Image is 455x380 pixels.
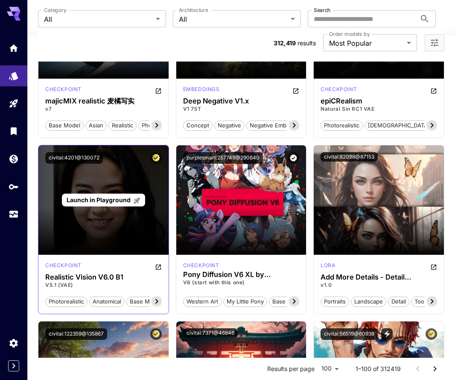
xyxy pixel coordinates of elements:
button: View trigger words [381,328,393,340]
span: negative embedding [247,121,308,130]
a: Launch in Playground [62,194,145,207]
button: Open in CivitAI [155,262,162,272]
button: civitai:82098@87153 [321,152,378,162]
span: anatomical [90,298,124,306]
span: base model [46,121,83,130]
button: photoralistic [138,120,177,131]
button: concept [183,120,213,131]
button: landscape [351,296,386,307]
button: my little pony [223,296,267,307]
div: Playground [9,98,19,109]
button: tool [411,296,429,307]
span: western art [184,298,221,306]
div: Wallet [9,153,19,164]
p: V1 75T [183,105,300,113]
button: photorealistic [321,120,363,131]
button: civitai:7371@46846 [183,328,238,338]
div: Usage [9,209,19,220]
button: photorealistic [45,296,87,307]
p: lora [321,262,335,269]
p: V6 (start with this one) [183,279,300,286]
button: Expand sidebar [8,360,19,371]
span: realistic [109,121,136,130]
span: 312,419 [274,39,296,47]
span: results [297,39,316,47]
p: Results per page [267,365,315,373]
span: photoralistic [139,121,177,130]
p: V5.1 (VAE) [45,281,162,289]
button: Certified Model – Vetted for best performance and includes a commercial license. [150,152,162,164]
span: landscape [351,298,386,306]
label: Order models by [329,30,370,38]
button: purplesmart:257749@290640 [183,152,263,164]
span: concept [184,121,212,130]
button: Open in CivitAI [430,85,437,96]
div: Settings [9,338,19,348]
div: SD 1.5 [45,262,82,272]
button: portraits [321,296,349,307]
span: Launch in Playground [67,196,131,203]
h3: Add More Details - Detail Enhancer / Tweaker (细节调整) LoRA [321,273,437,281]
span: All [179,14,287,24]
label: Search [314,6,330,14]
button: detail [388,296,409,307]
span: portraits [321,298,349,306]
p: checkpoint [45,262,82,269]
button: Certified Model – Vetted for best performance and includes a commercial license. [150,328,162,340]
span: photorealistic [46,298,87,306]
div: Library [9,126,19,136]
span: Most Popular [329,38,403,48]
p: checkpoint [45,85,82,93]
div: API Keys [9,181,19,192]
span: [DEMOGRAPHIC_DATA] [365,121,433,130]
span: photorealistic [321,121,362,130]
button: civitai:56519@60938 [321,328,378,340]
button: negative embedding [246,120,308,131]
button: base model [45,120,84,131]
label: Architecture [179,6,208,14]
p: 1–100 of 312419 [356,365,401,373]
div: SD 1.5 [321,262,335,272]
h3: Deep Negative V1.x [183,97,300,105]
button: base model [269,296,307,307]
div: Home [9,43,19,53]
p: Natural Sin RC1 VAE [321,105,437,113]
button: Verified working [288,152,299,164]
button: civitai:122359@135867 [45,328,107,340]
span: base model [127,298,164,306]
span: All [44,14,152,24]
span: tool [411,298,429,306]
p: checkpoint [321,85,357,93]
div: Models [9,68,19,79]
label: Category [44,6,67,14]
button: base model [126,296,165,307]
h3: Pony Diffusion V6 XL by PurpleSmart [183,271,300,279]
p: v1.0 [321,281,437,289]
div: SD 1.5 [45,85,82,96]
div: Pony [183,262,219,269]
span: negative [215,121,244,130]
button: Open in CivitAI [292,85,299,96]
h3: majicMIX realistic 麦橘写实 [45,97,162,105]
h3: epiCRealism [321,97,437,105]
button: Open in CivitAI [430,262,437,272]
span: asian [86,121,106,130]
button: anatomical [89,296,125,307]
h3: Realistic Vision V6.0 B1 [45,273,162,281]
button: asian [85,120,107,131]
button: Open in CivitAI [155,85,162,96]
button: Go to next page [426,360,443,377]
button: Certified Model – Vetted for best performance and includes a commercial license. [426,328,437,340]
button: civitai:4201@130072 [45,152,103,164]
button: negative [214,120,245,131]
button: realistic [108,120,137,131]
div: SD 1.5 [321,85,357,96]
p: embeddings [183,85,220,93]
button: [DEMOGRAPHIC_DATA] [365,120,433,131]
